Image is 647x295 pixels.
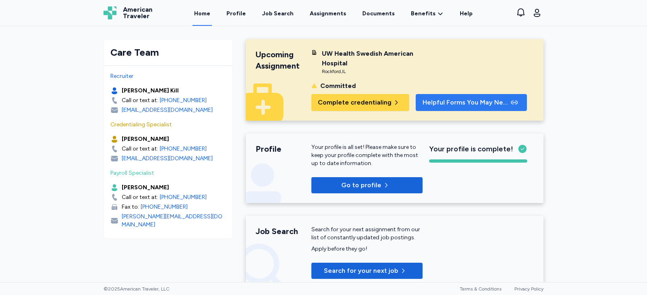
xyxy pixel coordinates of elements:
[311,94,409,111] button: Complete credentialing
[104,286,169,292] span: © 2025 American Traveler, LLC
[122,135,169,143] div: [PERSON_NAME]
[122,184,169,192] div: [PERSON_NAME]
[411,10,444,18] a: Benefits
[322,49,423,68] div: UW Health Swedish American Hospital
[320,81,356,91] div: Committed
[160,193,207,201] a: [PHONE_NUMBER]
[110,46,226,59] div: Care Team
[341,180,381,190] span: Go to profile
[122,87,179,95] div: [PERSON_NAME] Kill
[122,203,139,211] div: Fax to:
[311,245,423,253] div: Apply before they go!
[160,145,207,153] a: [PHONE_NUMBER]
[514,286,543,292] a: Privacy Policy
[429,143,513,155] span: Your profile is complete!
[256,143,311,155] div: Profile
[324,266,398,276] span: Search for your next job
[416,94,527,111] button: Helpful Forms You May Need
[423,98,509,107] span: Helpful Forms You May Need
[110,121,226,129] div: Credentialing Specialist
[160,96,207,105] a: [PHONE_NUMBER]
[256,49,311,71] div: Upcoming Assignment
[122,193,158,201] div: Call or text at:
[311,226,423,242] div: Search for your next assignment from our list of constantly updated job postings.
[322,68,423,75] div: Rockford , IL
[256,226,311,237] div: Job Search
[262,10,294,18] div: Job Search
[104,6,116,19] img: Logo
[460,286,501,292] a: Terms & Conditions
[122,106,213,114] div: [EMAIL_ADDRESS][DOMAIN_NAME]
[311,177,423,193] button: Go to profile
[311,263,423,279] button: Search for your next job
[110,72,226,80] div: Recruiter
[192,1,212,26] a: Home
[311,143,423,167] div: Your profile is all set! Please make sure to keep your profile complete with the most up to date ...
[122,213,226,229] div: [PERSON_NAME][EMAIL_ADDRESS][DOMAIN_NAME]
[110,169,226,177] div: Payroll Specialist
[123,6,152,19] span: American Traveler
[122,145,158,153] div: Call or text at:
[141,203,188,211] a: [PHONE_NUMBER]
[122,96,158,105] div: Call or text at:
[411,10,436,18] span: Benefits
[318,98,391,107] span: Complete credentialing
[122,155,213,163] div: [EMAIL_ADDRESS][DOMAIN_NAME]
